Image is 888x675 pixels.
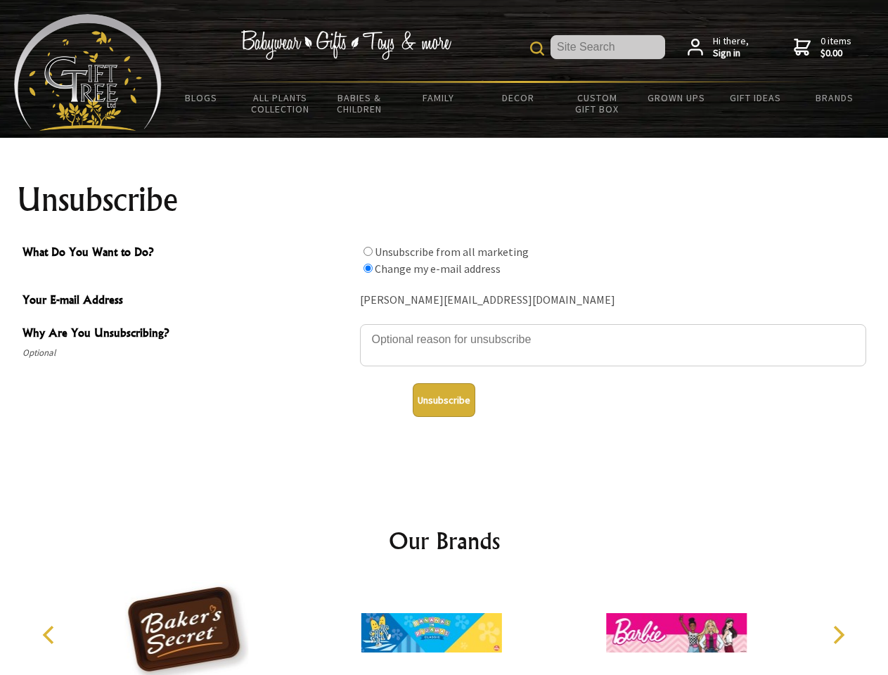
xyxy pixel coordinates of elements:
input: What Do You Want to Do? [363,247,373,256]
button: Unsubscribe [413,383,475,417]
strong: Sign in [713,47,749,60]
a: All Plants Collection [241,83,321,124]
label: Unsubscribe from all marketing [375,245,529,259]
a: Family [399,83,479,112]
button: Previous [35,619,66,650]
a: Custom Gift Box [558,83,637,124]
span: What Do You Want to Do? [22,243,353,264]
button: Next [823,619,854,650]
a: Brands [795,83,875,112]
a: Decor [478,83,558,112]
img: Babyware - Gifts - Toys and more... [14,14,162,131]
textarea: Why Are You Unsubscribing? [360,324,866,366]
h2: Our Brands [28,524,861,558]
label: Change my e-mail address [375,262,501,276]
span: Optional [22,345,353,361]
a: Hi there,Sign in [688,35,749,60]
span: 0 items [821,34,851,60]
a: 0 items$0.00 [794,35,851,60]
a: Babies & Children [320,83,399,124]
a: BLOGS [162,83,241,112]
input: Site Search [551,35,665,59]
div: [PERSON_NAME][EMAIL_ADDRESS][DOMAIN_NAME] [360,290,866,311]
strong: $0.00 [821,47,851,60]
h1: Unsubscribe [17,183,872,217]
a: Gift Ideas [716,83,795,112]
img: Babywear - Gifts - Toys & more [240,30,451,60]
span: Why Are You Unsubscribing? [22,324,353,345]
a: Grown Ups [636,83,716,112]
span: Your E-mail Address [22,291,353,311]
input: What Do You Want to Do? [363,264,373,273]
span: Hi there, [713,35,749,60]
img: product search [530,41,544,56]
